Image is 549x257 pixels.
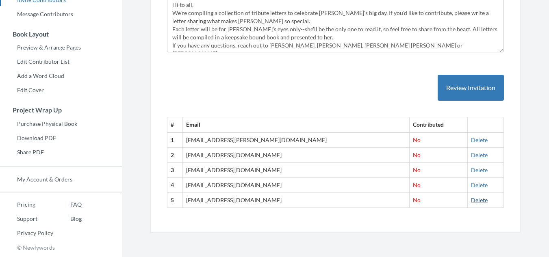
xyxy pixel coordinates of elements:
a: Delete [471,151,488,158]
a: Delete [471,166,488,173]
span: No [413,181,421,188]
td: [EMAIL_ADDRESS][DOMAIN_NAME] [183,193,410,208]
a: Delete [471,136,488,143]
a: Blog [53,213,82,225]
td: [EMAIL_ADDRESS][DOMAIN_NAME] [183,148,410,163]
span: Support [16,6,46,13]
th: 5 [167,193,183,208]
td: [EMAIL_ADDRESS][DOMAIN_NAME] [183,178,410,193]
button: Review Invitation [438,75,504,101]
a: Delete [471,181,488,188]
th: Contributed [410,117,468,132]
span: No [413,136,421,143]
a: Delete [471,197,488,203]
span: No [413,151,421,158]
th: # [167,117,183,132]
h3: Project Wrap Up [0,106,122,114]
th: Email [183,117,410,132]
th: 3 [167,163,183,178]
th: 4 [167,178,183,193]
span: No [413,197,421,203]
h3: Book Layout [0,30,122,38]
td: [EMAIL_ADDRESS][PERSON_NAME][DOMAIN_NAME] [183,132,410,147]
a: FAQ [53,199,82,211]
th: 1 [167,132,183,147]
td: [EMAIL_ADDRESS][DOMAIN_NAME] [183,163,410,178]
span: No [413,166,421,173]
th: 2 [167,148,183,163]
